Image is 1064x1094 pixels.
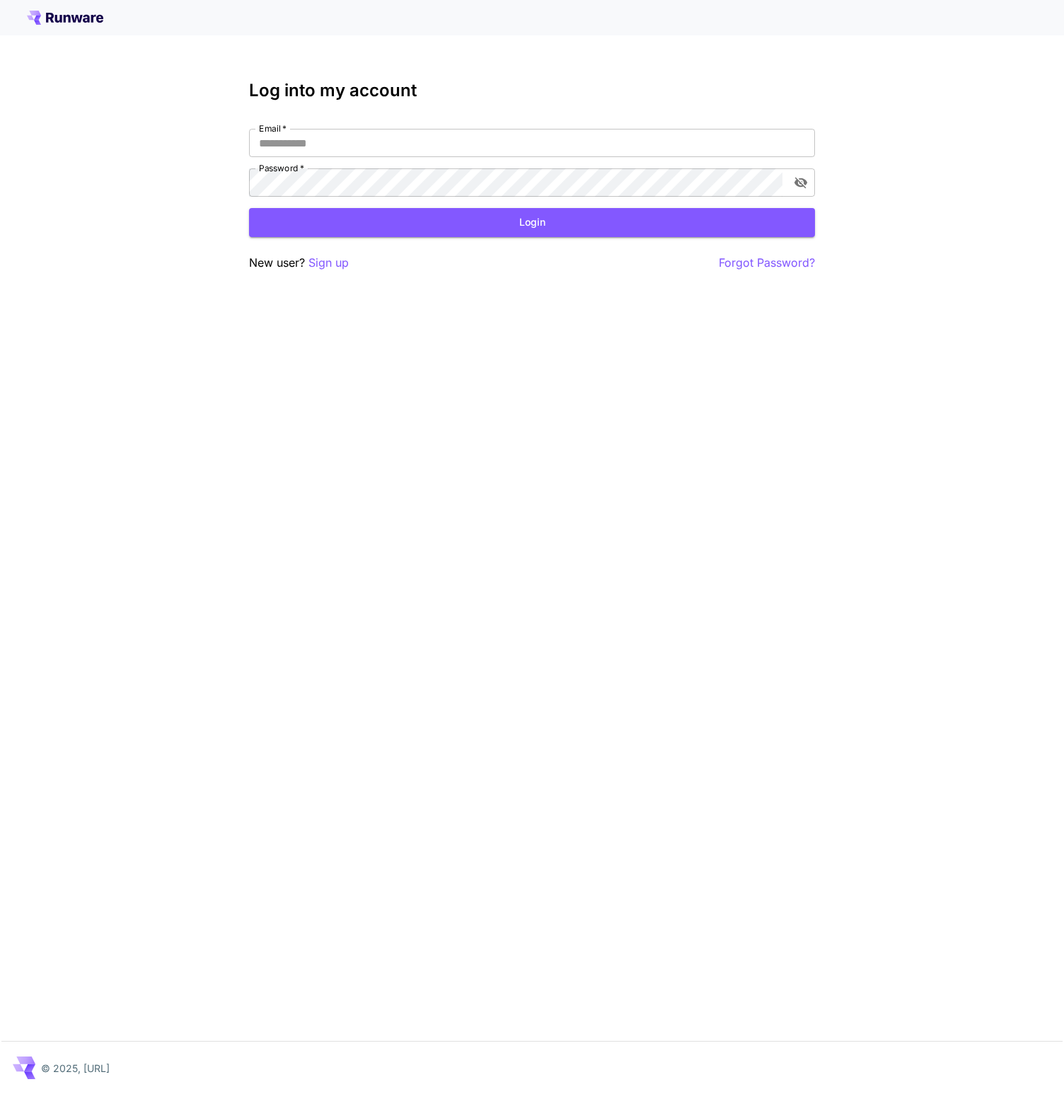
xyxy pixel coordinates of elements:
[41,1061,110,1076] p: © 2025, [URL]
[788,170,814,195] button: toggle password visibility
[249,81,815,100] h3: Log into my account
[259,162,304,174] label: Password
[249,254,349,272] p: New user?
[719,254,815,272] button: Forgot Password?
[259,122,287,134] label: Email
[308,254,349,272] button: Sign up
[249,208,815,237] button: Login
